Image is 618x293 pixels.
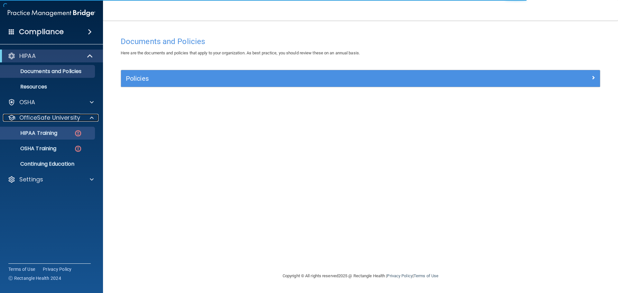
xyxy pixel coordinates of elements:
p: Resources [4,84,92,90]
div: Copyright © All rights reserved 2025 @ Rectangle Health | | [243,266,478,286]
p: Settings [19,176,43,183]
p: HIPAA Training [4,130,57,136]
a: Privacy Policy [387,273,412,278]
h4: Compliance [19,27,64,36]
p: Documents and Policies [4,68,92,75]
a: OfficeSafe University [8,114,94,122]
img: danger-circle.6113f641.png [74,145,82,153]
p: OfficeSafe University [19,114,80,122]
h4: Documents and Policies [121,37,600,46]
p: Continuing Education [4,161,92,167]
p: OSHA [19,98,35,106]
span: Here are the documents and policies that apply to your organization. As best practice, you should... [121,50,360,55]
h5: Policies [126,75,475,82]
a: Terms of Use [8,266,35,272]
img: PMB logo [8,7,95,20]
img: danger-circle.6113f641.png [74,129,82,137]
a: Terms of Use [414,273,438,278]
p: HIPAA [19,52,36,60]
p: OSHA Training [4,145,56,152]
span: Ⓒ Rectangle Health 2024 [8,275,61,281]
a: HIPAA [8,52,93,60]
a: Settings [8,176,94,183]
a: OSHA [8,98,94,106]
a: Privacy Policy [43,266,72,272]
a: Policies [126,73,595,84]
